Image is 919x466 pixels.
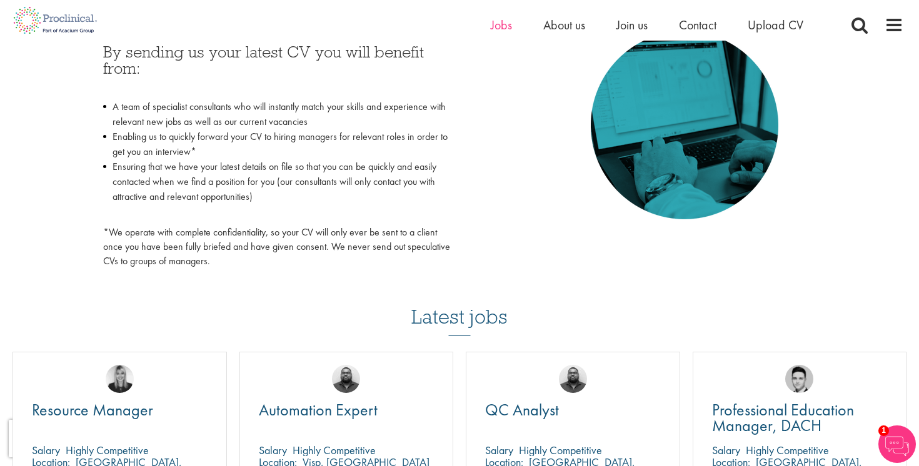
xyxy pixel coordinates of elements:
p: Highly Competitive [293,443,376,457]
p: Highly Competitive [66,443,149,457]
a: QC Analyst [485,402,661,418]
img: Janelle Jones [106,365,134,393]
a: Upload CV [748,17,803,33]
span: Automation Expert [259,399,378,420]
li: Ensuring that we have your latest details on file so that you can be quickly and easily contacted... [103,159,450,219]
span: Salary [485,443,513,457]
li: A team of specialist consultants who will instantly match your skills and experience with relevan... [103,99,450,129]
a: Jobs [491,17,512,33]
p: *We operate with complete confidentiality, so your CV will only ever be sent to a client once you... [103,226,450,269]
p: Highly Competitive [746,443,829,457]
p: Highly Competitive [519,443,602,457]
h3: By sending us your latest CV you will benefit from: [103,44,450,93]
span: Resource Manager [32,399,153,420]
img: Ashley Bennett [559,365,587,393]
img: Ashley Bennett [332,365,360,393]
a: Resource Manager [32,402,208,418]
img: Connor Lynes [785,365,813,393]
a: Contact [679,17,716,33]
li: Enabling us to quickly forward your CV to hiring managers for relevant roles in order to get you ... [103,129,450,159]
a: Automation Expert [259,402,434,418]
a: About us [543,17,585,33]
span: Professional Education Manager, DACH [712,399,854,436]
span: Salary [712,443,740,457]
span: QC Analyst [485,399,559,420]
span: 1 [878,425,889,436]
a: Professional Education Manager, DACH [712,402,888,434]
a: Join us [616,17,648,33]
span: Salary [259,443,287,457]
span: Salary [32,443,60,457]
h3: Latest jobs [411,275,508,336]
img: Chatbot [878,425,916,463]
